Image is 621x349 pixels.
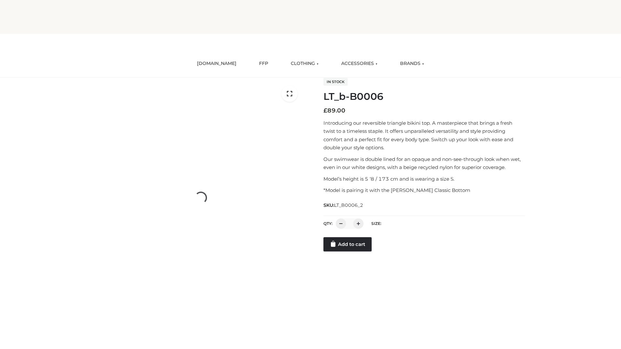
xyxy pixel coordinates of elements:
a: FFP [254,57,273,71]
p: *Model is pairing it with the [PERSON_NAME] Classic Bottom [323,186,525,195]
span: In stock [323,78,348,86]
p: Introducing our reversible triangle bikini top. A masterpiece that brings a fresh twist to a time... [323,119,525,152]
p: Our swimwear is double lined for an opaque and non-see-through look when wet, even in our white d... [323,155,525,172]
a: [DOMAIN_NAME] [192,57,241,71]
h1: LT_b-B0006 [323,91,525,102]
span: £ [323,107,327,114]
bdi: 89.00 [323,107,345,114]
span: LT_B0006_2 [334,202,363,208]
p: Model’s height is 5 ‘8 / 173 cm and is wearing a size S. [323,175,525,183]
a: CLOTHING [286,57,323,71]
a: ACCESSORIES [336,57,382,71]
a: Add to cart [323,237,372,251]
label: Size: [371,221,381,226]
a: BRANDS [395,57,429,71]
label: QTY: [323,221,332,226]
span: SKU: [323,201,364,209]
